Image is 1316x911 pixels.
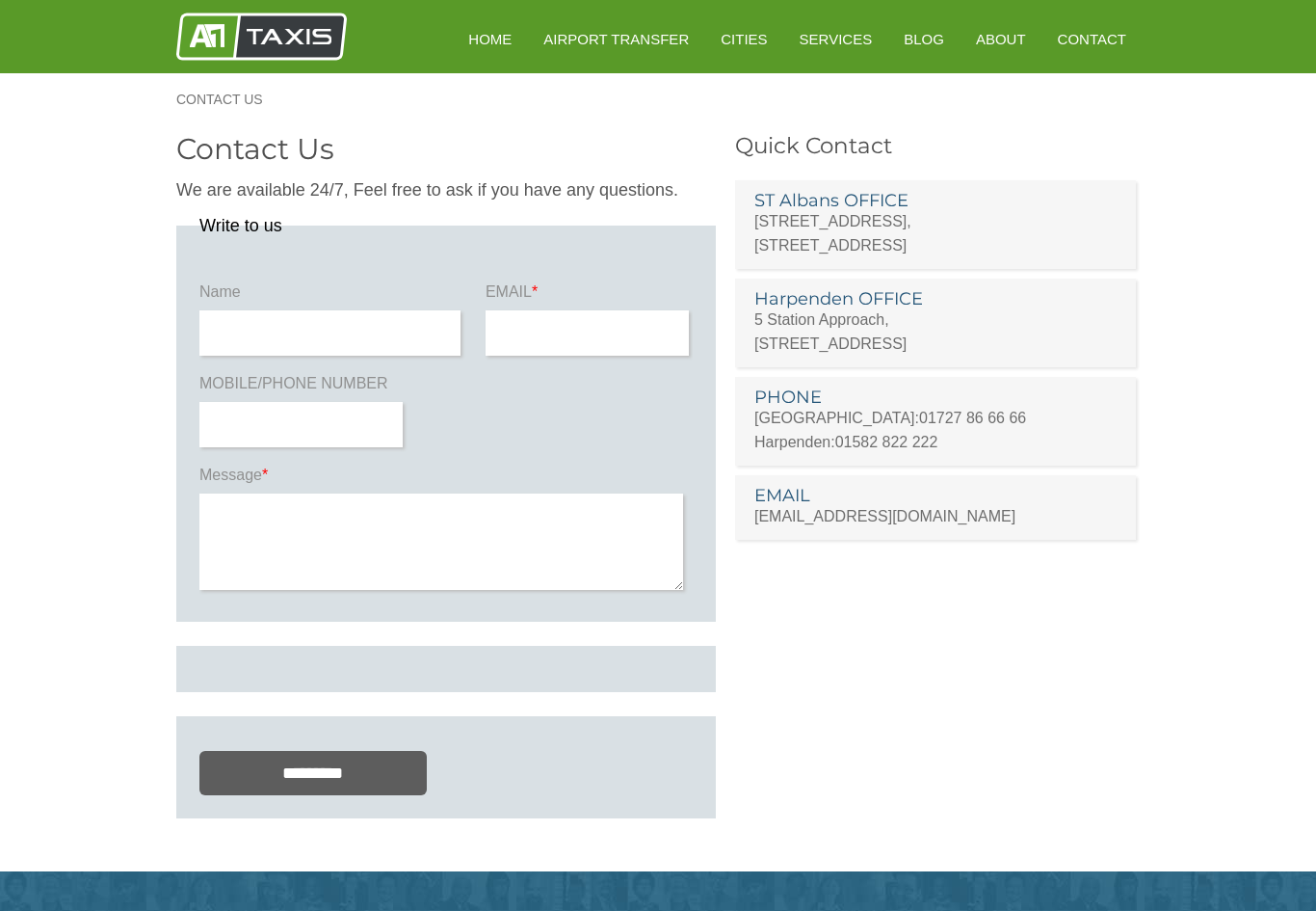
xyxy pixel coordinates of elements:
[754,290,1117,308] h3: Harpenden OFFICE
[199,281,465,310] label: Name
[754,389,1117,406] h3: PHONE
[754,430,1117,454] p: Harpenden:
[890,15,958,63] a: Blog
[199,217,282,234] legend: Write to us
[530,15,702,63] a: Airport Transfer
[199,373,407,402] label: MOBILE/PHONE NUMBER
[919,410,1026,426] a: 01727 86 66 66
[199,465,693,494] label: Message
[754,508,1015,524] a: [EMAIL_ADDRESS][DOMAIN_NAME]
[1044,15,1140,63] a: Contact
[176,178,716,202] p: We are available 24/7, Feel free to ask if you have any questions.
[735,135,1140,157] h3: Quick Contact
[455,15,525,63] a: HOME
[176,135,716,164] h2: Contact Us
[707,15,780,63] a: Cities
[786,15,886,63] a: Services
[754,487,1117,504] h3: EMAIL
[754,308,1117,356] p: 5 Station Approach, [STREET_ADDRESS]
[962,15,1040,63] a: About
[176,93,282,106] a: Contact Us
[176,13,347,61] img: A1 Taxis
[835,434,938,450] a: 01582 822 222
[754,406,1117,430] p: [GEOGRAPHIC_DATA]:
[754,192,1117,209] h3: ST Albans OFFICE
[486,281,693,310] label: EMAIL
[754,209,1117,257] p: [STREET_ADDRESS], [STREET_ADDRESS]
